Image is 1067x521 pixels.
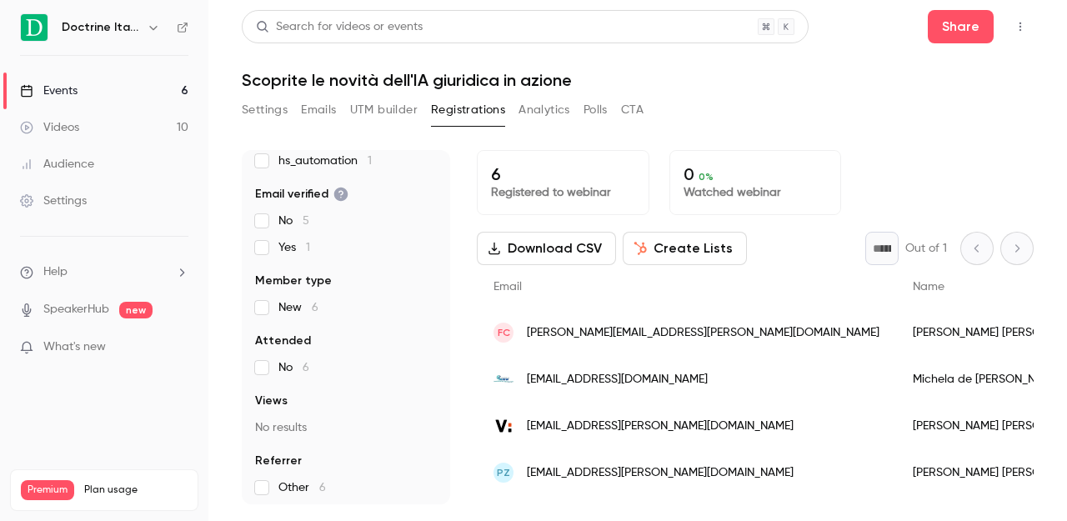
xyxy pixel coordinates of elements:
[278,213,309,229] span: No
[278,479,326,496] span: Other
[255,333,311,349] span: Attended
[623,232,747,265] button: Create Lists
[350,97,418,123] button: UTM builder
[491,164,635,184] p: 6
[527,371,708,388] span: [EMAIL_ADDRESS][DOMAIN_NAME]
[278,239,310,256] span: Yes
[905,240,947,257] p: Out of 1
[20,83,78,99] div: Events
[493,281,522,293] span: Email
[255,273,332,289] span: Member type
[242,70,1034,90] h1: Scoprite le novità dell'IA giuridica in azione
[518,97,570,123] button: Analytics
[21,14,48,41] img: Doctrine Italia
[684,184,828,201] p: Watched webinar
[699,171,714,183] span: 0 %
[43,263,68,281] span: Help
[527,418,794,435] span: [EMAIL_ADDRESS][PERSON_NAME][DOMAIN_NAME]
[584,97,608,123] button: Polls
[20,156,94,173] div: Audience
[242,97,288,123] button: Settings
[621,97,644,123] button: CTA
[491,184,635,201] p: Registered to webinar
[20,263,188,281] li: help-dropdown-opener
[498,325,510,340] span: fc
[168,340,188,355] iframe: Noticeable Trigger
[256,18,423,36] div: Search for videos or events
[319,482,326,493] span: 6
[497,465,510,480] span: PZ
[255,419,437,436] p: No results
[431,97,505,123] button: Registrations
[303,215,309,227] span: 5
[493,369,513,389] img: mmweuropetranslations.co.uk
[278,359,309,376] span: No
[20,119,79,136] div: Videos
[43,301,109,318] a: SpeakerHub
[278,153,372,169] span: hs_automation
[278,299,318,316] span: New
[21,480,74,500] span: Premium
[255,186,348,203] span: Email verified
[477,232,616,265] button: Download CSV
[303,362,309,373] span: 6
[20,193,87,209] div: Settings
[527,324,879,342] span: [PERSON_NAME][EMAIL_ADDRESS][PERSON_NAME][DOMAIN_NAME]
[255,453,302,469] span: Referrer
[62,19,140,36] h6: Doctrine Italia
[119,302,153,318] span: new
[493,416,513,436] img: virgilio.it
[928,10,994,43] button: Share
[312,302,318,313] span: 6
[43,338,106,356] span: What's new
[306,242,310,253] span: 1
[368,155,372,167] span: 1
[255,393,288,409] span: Views
[913,281,944,293] span: Name
[301,97,336,123] button: Emails
[684,164,828,184] p: 0
[527,464,794,482] span: [EMAIL_ADDRESS][PERSON_NAME][DOMAIN_NAME]
[255,126,437,496] section: facet-groups
[84,483,188,497] span: Plan usage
